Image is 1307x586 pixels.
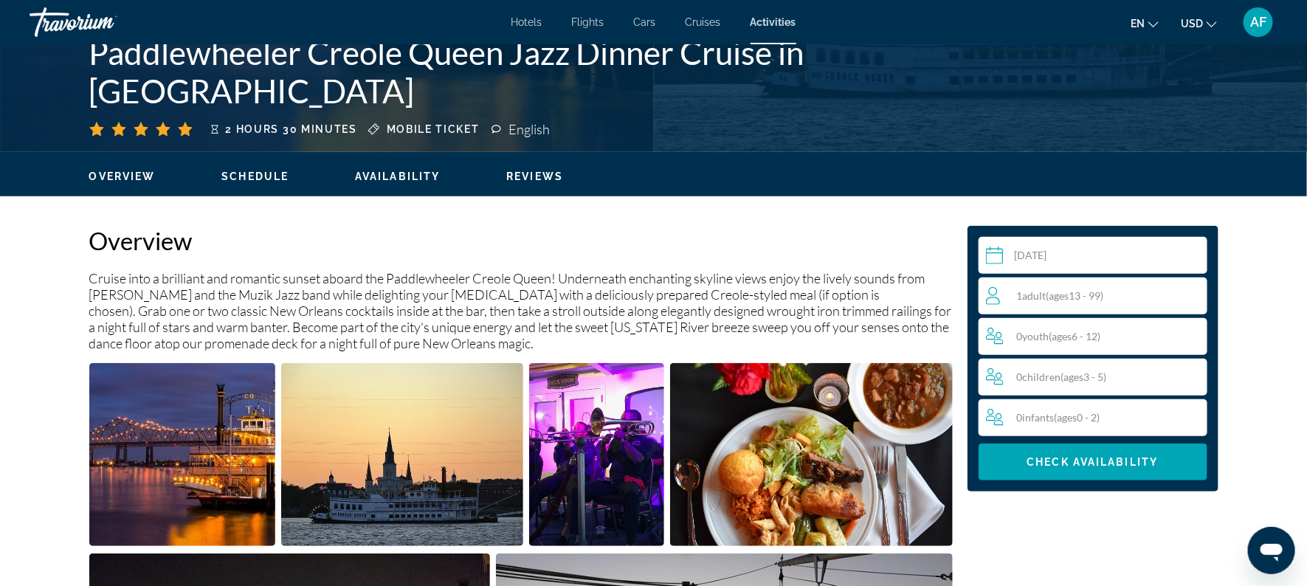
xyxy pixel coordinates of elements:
[1027,456,1159,468] span: Check Availability
[1055,411,1100,424] span: ( 0 - 2)
[89,33,982,110] h1: Paddlewheeler Creole Queen Jazz Dinner Cruise in [GEOGRAPHIC_DATA]
[1017,289,1104,302] span: 1
[1046,289,1104,302] span: ( 13 - 99)
[89,170,156,183] button: Overview
[511,16,542,28] a: Hotels
[89,226,953,255] h2: Overview
[1049,330,1101,342] span: ( 6 - 12)
[1058,411,1077,424] span: ages
[355,170,440,183] button: Availability
[1049,289,1069,302] span: ages
[281,362,523,547] button: Open full-screen image slider
[1181,18,1203,30] span: USD
[1061,370,1107,383] span: ( 3 - 5)
[509,121,554,137] div: English
[1023,289,1046,302] span: Adult
[1064,370,1084,383] span: ages
[670,362,953,547] button: Open full-screen image slider
[506,170,563,183] button: Reviews
[355,170,440,182] span: Availability
[221,170,289,183] button: Schedule
[1239,7,1277,38] button: User Menu
[1017,330,1101,342] span: 0
[387,123,480,135] span: Mobile ticket
[686,16,721,28] a: Cruises
[89,362,276,547] button: Open full-screen image slider
[30,3,177,41] a: Travorium
[1131,18,1145,30] span: en
[1248,527,1295,574] iframe: Button to launch messaging window
[89,170,156,182] span: Overview
[529,362,664,547] button: Open full-screen image slider
[226,123,357,135] span: 2 hours 30 minutes
[1250,15,1266,30] span: AF
[1017,411,1100,424] span: 0
[751,16,796,28] a: Activities
[1181,13,1217,34] button: Change currency
[979,444,1207,480] button: Check Availability
[1023,411,1055,424] span: Infants
[1017,370,1107,383] span: 0
[221,170,289,182] span: Schedule
[572,16,604,28] a: Flights
[1023,370,1061,383] span: Children
[1052,330,1072,342] span: ages
[1131,13,1159,34] button: Change language
[979,278,1207,436] button: Travelers: 1 adult, 0 children
[1023,330,1049,342] span: Youth
[89,270,953,351] p: Cruise into a brilliant and romantic sunset aboard the Paddlewheeler Creole Queen! Underneath enc...
[634,16,656,28] a: Cars
[506,170,563,182] span: Reviews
